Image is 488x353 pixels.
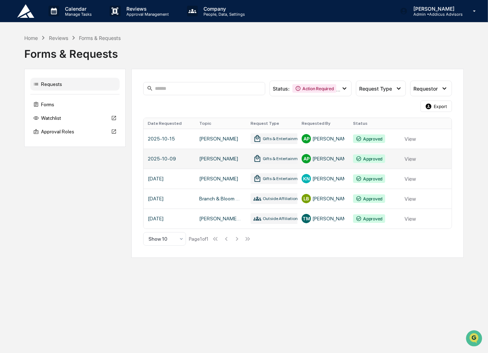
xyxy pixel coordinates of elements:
[408,12,463,17] p: Admin • Addicus Advisors
[246,118,298,129] th: Request Type
[24,42,463,60] div: Forms & Requests
[195,118,246,129] th: Topic
[63,97,78,102] span: [DATE]
[7,160,13,165] div: 🔎
[14,159,45,166] span: Data Lookup
[349,118,400,129] th: Status
[79,35,121,41] div: Forms & Requests
[413,86,438,92] span: Requestor
[7,109,19,121] img: Jack Rasmussen
[297,118,349,129] th: Requested By
[32,61,98,67] div: We're available if you need us!
[273,86,290,92] span: Status :
[359,86,392,92] span: Request Type
[121,6,173,12] p: Reviews
[30,125,120,138] div: Approval Roles
[465,329,484,349] iframe: Open customer support
[14,97,20,103] img: 1746055101610-c473b297-6a78-478c-a979-82029cc54cd1
[32,54,117,61] div: Start new chat
[4,156,48,169] a: 🔎Data Lookup
[49,143,91,155] a: 🗄️Attestations
[7,79,48,85] div: Past conversations
[111,77,130,86] button: See all
[144,118,195,129] th: Date Requested
[198,12,248,17] p: People, Data, Settings
[63,116,78,122] span: [DATE]
[17,4,34,18] img: logo
[30,112,120,124] div: Watchlist
[4,143,49,155] a: 🖐️Preclearance
[7,54,20,67] img: 1746055101610-c473b297-6a78-478c-a979-82029cc54cd1
[15,54,28,67] img: 8933085812038_c878075ebb4cc5468115_72.jpg
[7,146,13,152] div: 🖐️
[189,236,208,242] div: Page 1 of 1
[22,116,58,122] span: [PERSON_NAME]
[14,116,20,122] img: 1746055101610-c473b297-6a78-478c-a979-82029cc54cd1
[421,101,452,112] button: Export
[59,145,89,153] span: Attestations
[14,145,46,153] span: Preclearance
[7,15,130,26] p: How can we help?
[59,97,62,102] span: •
[7,90,19,101] img: Jack Rasmussen
[24,35,38,41] div: Home
[49,35,68,41] div: Reviews
[59,12,95,17] p: Manage Tasks
[30,78,120,91] div: Requests
[22,97,58,102] span: [PERSON_NAME]
[59,6,95,12] p: Calendar
[121,56,130,65] button: Start new chat
[292,84,336,93] div: Action Required
[198,6,248,12] p: Company
[71,176,86,182] span: Pylon
[30,98,120,111] div: Forms
[59,116,62,122] span: •
[52,146,57,152] div: 🗄️
[408,6,463,12] p: [PERSON_NAME]
[121,12,173,17] p: Approval Management
[50,176,86,182] a: Powered byPylon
